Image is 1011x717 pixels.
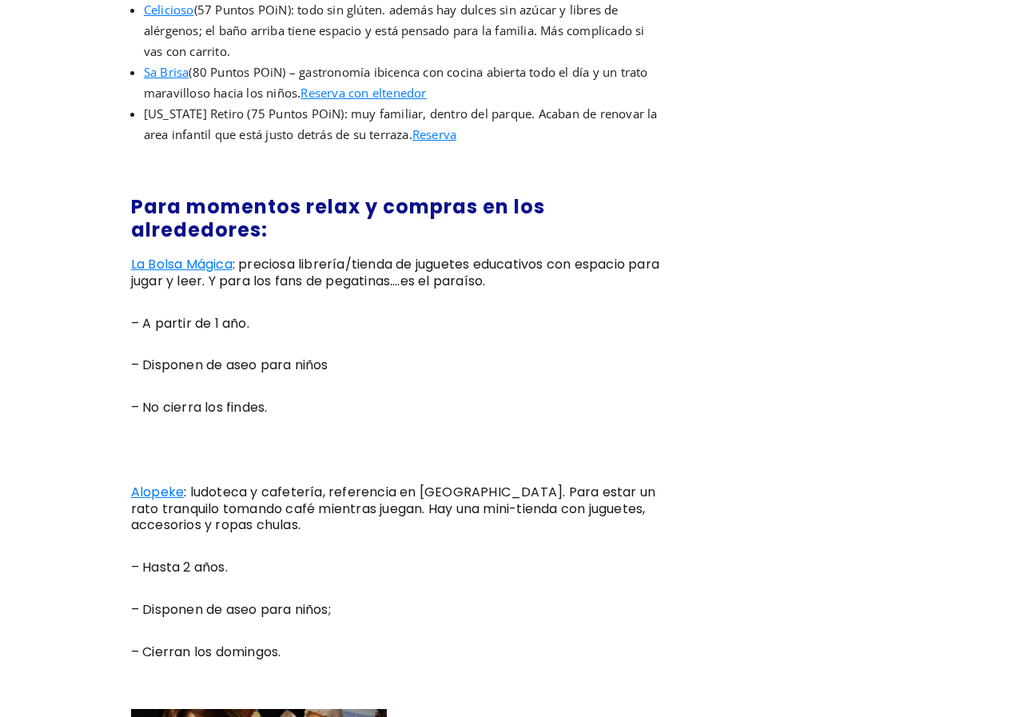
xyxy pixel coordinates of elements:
[131,600,331,619] span: – Disponen de aseo para niños;
[144,106,658,142] span: [US_STATE] Retiro (75 Puntos POiN): muy familiar, dentro del parque. Acaban de renovar la area in...
[131,314,249,333] span: – A partir de 1 año.
[144,2,194,18] a: Celicioso
[301,85,426,101] a: Reserva con eltenedor
[144,2,645,59] span: (57 Puntos POiN): todo sin glúten. además hay dulces sin azúcar y libres de alérgenos; el baño ar...
[144,64,648,101] span: (80 Puntos POiN) – gastronomía ibicenca con cocina abierta todo el día y un trato maravilloso hac...
[131,356,328,374] span: – Disponen de aseo para niños
[131,483,655,535] span: : ludoteca y cafetería, referencia en [GEOGRAPHIC_DATA]. Para estar un rato tranquilo tomando caf...
[131,558,228,576] span: – Hasta 2 años.
[131,398,268,416] span: – No cierra los findes.
[131,255,659,290] span: : preciosa librería/tienda de juguetes educativos con espacio para jugar y leer. Y para los fans ...
[131,193,545,243] strong: Para momentos relax y compras en los alrededores:
[131,643,281,661] span: – Cierran los domingos.
[144,64,189,80] a: Sa Brisa
[412,126,456,142] a: Reserva
[131,255,233,273] a: La Bolsa Mágica
[131,483,184,501] a: Alopeke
